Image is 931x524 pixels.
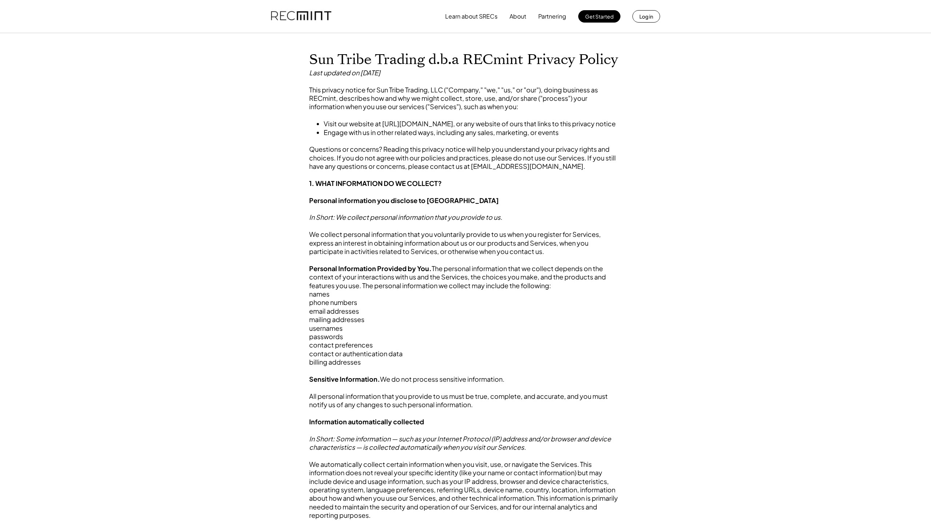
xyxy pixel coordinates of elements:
em: In Short: Some information — such as your Internet Protocol (IP) address and/or browser and devic... [309,434,612,451]
em: In Short: We collect personal information that you provide to us. [309,213,502,221]
button: Get Started [578,10,620,23]
button: About [510,9,526,24]
strong: Sensitive Information. [309,375,380,383]
button: Learn about SRECs [445,9,498,24]
li: Engage with us in other related ways, including any sales, marketing, or events [324,128,622,136]
strong: 1. WHAT INFORMATION DO WE COLLECT? [309,179,442,187]
strong: Information automatically collected [309,417,424,426]
li: Visit our website at [URL][DOMAIN_NAME], or any website of ours that links to this privacy notice [324,119,622,128]
em: Last updated on [DATE] [309,68,380,77]
button: Partnering [538,9,566,24]
button: Log in [632,10,660,23]
img: recmint-logotype%403x.png [271,4,331,29]
strong: Personal Information Provided by You. [309,264,432,273]
h1: Sun Tribe Trading d.b.a RECmint Privacy Policy [309,51,622,68]
strong: Personal information you disclose to [GEOGRAPHIC_DATA] [309,196,499,205]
